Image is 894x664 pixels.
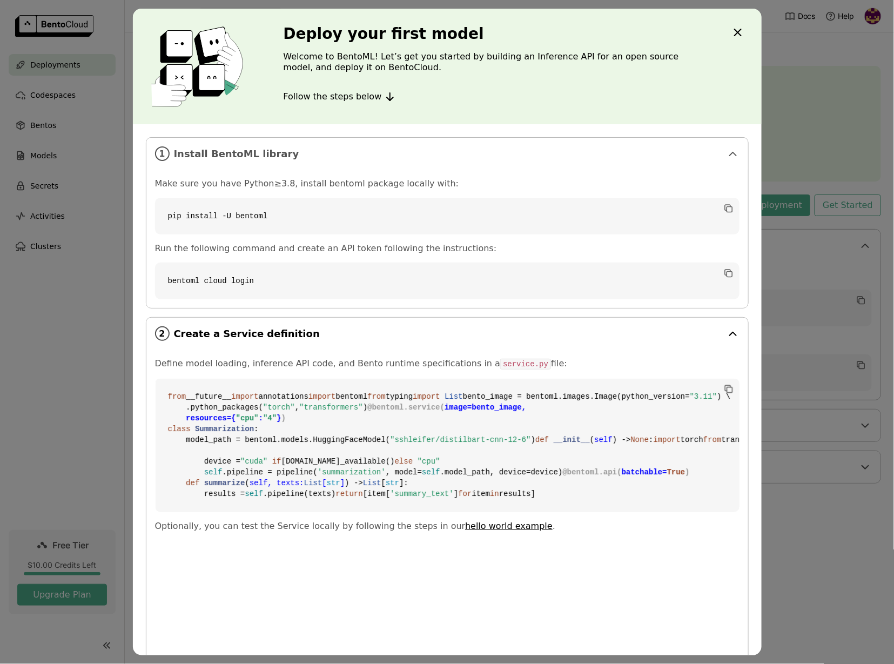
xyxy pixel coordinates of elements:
[413,392,440,401] span: import
[335,489,362,498] span: return
[386,479,399,487] span: str
[284,51,710,73] p: Welcome to BentoML! Let’s get you started by building an Inference API for an open source model, ...
[236,414,259,422] span: "cpu"
[465,521,553,531] a: hello world example
[174,148,722,160] span: Install BentoML library
[272,457,281,466] span: if
[667,468,685,477] span: True
[390,435,530,444] span: "sshleifer/distilbart-cnn-12-6"
[284,91,382,102] span: Follow the steps below
[690,392,717,401] span: "3.11"
[174,328,722,340] span: Create a Service definition
[204,479,245,487] span: summarize
[554,435,590,444] span: __init__
[263,403,295,412] span: "torch"
[318,468,386,477] span: 'summarization'
[133,9,762,655] div: dialog
[622,468,685,477] span: batchable=
[250,479,345,487] span: self, texts: [ ]
[155,198,740,234] code: pip install -U bentoml
[155,146,170,161] i: 1
[390,489,454,498] span: 'summary_text'
[168,392,186,401] span: from
[703,435,722,444] span: from
[155,263,740,299] code: bentoml cloud login
[146,318,748,350] div: 2Create a Service definition
[263,414,277,422] span: "4"
[284,25,710,43] h3: Deploy your first model
[155,326,170,341] i: 2
[367,392,386,401] span: from
[363,479,381,487] span: List
[186,479,199,487] span: def
[304,479,322,487] span: List
[168,425,191,433] span: class
[594,435,613,444] span: self
[155,521,740,532] p: Optionally, you can test the Service locally by following the steps in our .
[731,26,744,41] div: Close
[142,26,258,107] img: cover onboarding
[308,392,335,401] span: import
[445,392,463,401] span: List
[562,468,689,477] span: @bentoml.api( )
[204,468,223,477] span: self
[155,243,740,254] p: Run the following command and create an API token following the instructions:
[418,457,440,466] span: "cpu"
[245,489,263,498] span: self
[490,489,499,498] span: in
[195,425,254,433] span: Summarization
[327,479,340,487] span: str
[458,489,472,498] span: for
[500,359,551,370] code: service.py
[155,378,740,512] code: __future__ annotations bentoml typing bento_image = bentoml.images.Image(python_version= ) \ .pyt...
[422,468,440,477] span: self
[155,358,740,370] p: Define model loading, inference API code, and Bento runtime specifications in a file:
[155,178,740,189] p: Make sure you have Python≥3.8, install bentoml package locally with:
[535,435,549,444] span: def
[240,457,267,466] span: "cuda"
[395,457,413,466] span: else
[146,138,748,170] div: 1Install BentoML library
[299,403,363,412] span: "transformers"
[631,435,649,444] span: None
[654,435,681,444] span: import
[231,392,258,401] span: import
